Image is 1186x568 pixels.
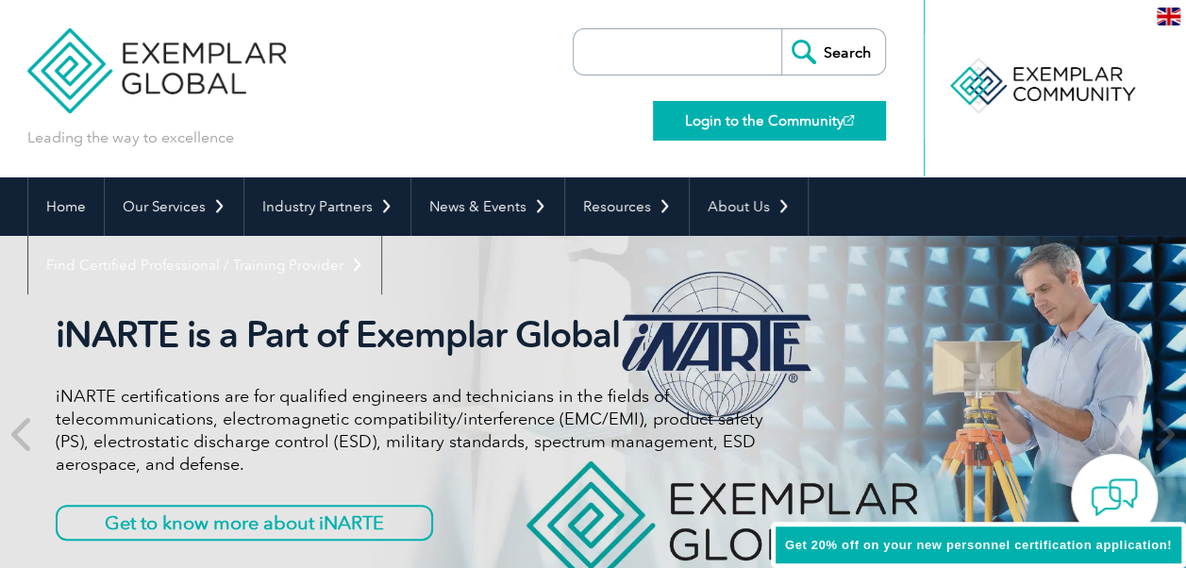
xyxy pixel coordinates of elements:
span: Get 20% off on your new personnel certification application! [785,538,1172,552]
a: Industry Partners [244,177,410,236]
p: iNARTE certifications are for qualified engineers and technicians in the fields of telecommunicat... [56,385,763,476]
a: Find Certified Professional / Training Provider [28,236,381,294]
a: Our Services [105,177,243,236]
img: open_square.png [844,115,854,125]
a: Login to the Community [653,101,886,141]
input: Search [781,29,885,75]
a: Resources [565,177,689,236]
h2: iNARTE is a Part of Exemplar Global [56,313,763,357]
img: contact-chat.png [1091,474,1138,521]
a: News & Events [411,177,564,236]
img: en [1157,8,1180,25]
a: Home [28,177,104,236]
p: Leading the way to excellence [27,127,234,148]
a: About Us [690,177,808,236]
a: Get to know more about iNARTE [56,505,433,541]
